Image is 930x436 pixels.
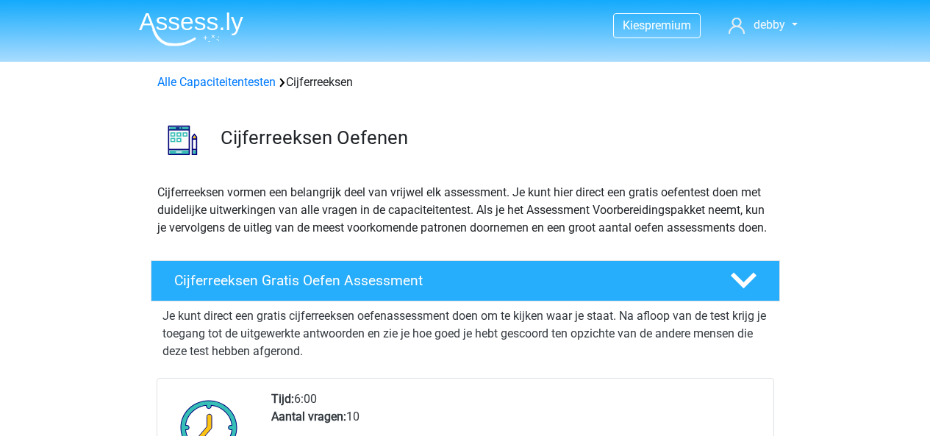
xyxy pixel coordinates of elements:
div: Cijferreeksen [151,74,779,91]
img: Assessly [139,12,243,46]
h4: Cijferreeksen Gratis Oefen Assessment [174,272,707,289]
b: Aantal vragen: [271,410,346,424]
span: Kies [623,18,645,32]
span: debby [754,18,785,32]
b: Tijd: [271,392,294,406]
h3: Cijferreeksen Oefenen [221,126,768,149]
p: Cijferreeksen vormen een belangrijk deel van vrijwel elk assessment. Je kunt hier direct een grat... [157,184,773,237]
a: Cijferreeksen Gratis Oefen Assessment [145,260,786,301]
p: Je kunt direct een gratis cijferreeksen oefenassessment doen om te kijken waar je staat. Na afloo... [162,307,768,360]
img: cijferreeksen [151,109,214,171]
a: Kiespremium [614,15,700,35]
span: premium [645,18,691,32]
a: debby [723,16,803,34]
a: Alle Capaciteitentesten [157,75,276,89]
